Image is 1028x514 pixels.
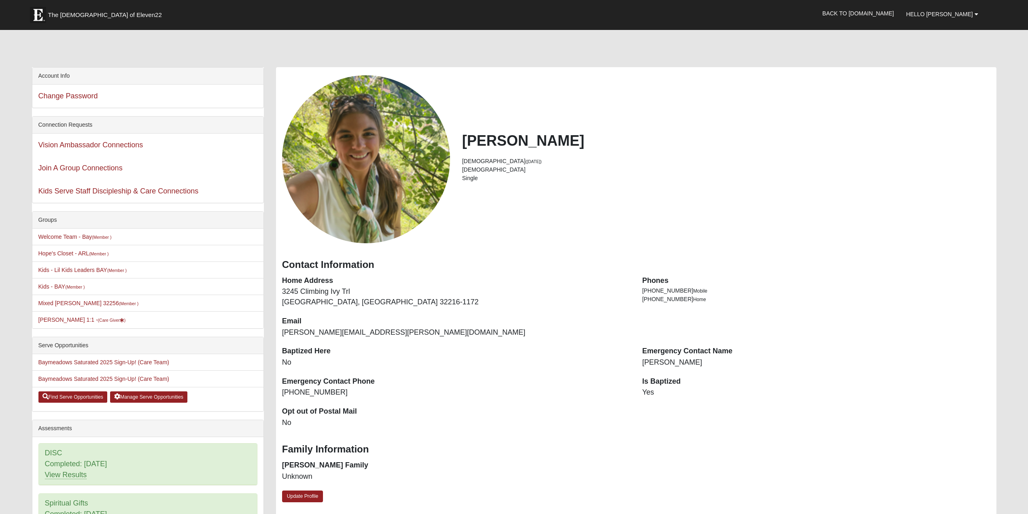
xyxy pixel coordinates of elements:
[282,276,630,286] dt: Home Address
[65,285,85,289] small: (Member )
[282,460,630,471] dt: [PERSON_NAME] Family
[107,268,127,273] small: (Member )
[26,3,188,23] a: The [DEMOGRAPHIC_DATA] of Eleven22
[92,235,111,240] small: (Member )
[38,300,139,306] a: Mixed [PERSON_NAME] 32256(Member )
[282,472,630,482] dd: Unknown
[32,337,263,354] div: Serve Opportunities
[282,287,630,307] dd: 3245 Climbing Ivy Trl [GEOGRAPHIC_DATA], [GEOGRAPHIC_DATA] 32216-1172
[282,406,630,417] dt: Opt out of Postal Mail
[642,287,990,295] li: [PHONE_NUMBER]
[282,387,630,398] dd: [PHONE_NUMBER]
[282,491,323,502] a: Update Profile
[32,68,263,85] div: Account Info
[282,316,630,327] dt: Email
[32,212,263,229] div: Groups
[119,301,138,306] small: (Member )
[693,288,707,294] span: Mobile
[642,376,990,387] dt: Is Baptized
[38,141,143,149] a: Vision Ambassador Connections
[462,174,990,183] li: Single
[282,418,630,428] dd: No
[816,3,900,23] a: Back to [DOMAIN_NAME]
[462,157,990,166] li: [DEMOGRAPHIC_DATA]
[98,318,126,323] small: (Care Giver )
[38,391,108,403] a: Find Serve Opportunities
[38,267,127,273] a: Kids - Lil Kids Leaders BAY(Member )
[38,187,199,195] a: Kids Serve Staff Discipleship & Care Connections
[642,276,990,286] dt: Phones
[642,387,990,398] dd: Yes
[38,283,85,290] a: Kids - BAY(Member )
[38,250,109,257] a: Hope's Closet - ARL(Member )
[282,444,990,455] h3: Family Information
[462,166,990,174] li: [DEMOGRAPHIC_DATA]
[906,11,973,17] span: Hello [PERSON_NAME]
[39,444,257,485] div: DISC Completed: [DATE]
[38,376,169,382] a: Baymeadows Saturated 2025 Sign-Up! (Care Team)
[900,4,984,24] a: Hello [PERSON_NAME]
[642,295,990,304] li: [PHONE_NUMBER]
[642,357,990,368] dd: [PERSON_NAME]
[282,75,450,243] a: View Fullsize Photo
[693,297,706,302] span: Home
[45,471,87,479] a: View Results
[38,316,126,323] a: [PERSON_NAME] 1:1 -(Care Giver)
[525,159,542,164] small: ([DATE])
[32,117,263,134] div: Connection Requests
[38,92,98,100] a: Change Password
[38,234,112,240] a: Welcome Team - Bay(Member )
[32,420,263,437] div: Assessments
[282,259,990,271] h3: Contact Information
[282,327,630,338] dd: [PERSON_NAME][EMAIL_ADDRESS][PERSON_NAME][DOMAIN_NAME]
[110,391,187,403] a: Manage Serve Opportunities
[282,346,630,357] dt: Baptized Here
[48,11,162,19] span: The [DEMOGRAPHIC_DATA] of Eleven22
[282,376,630,387] dt: Emergency Contact Phone
[38,359,169,365] a: Baymeadows Saturated 2025 Sign-Up! (Care Team)
[30,7,46,23] img: Eleven22 logo
[642,346,990,357] dt: Emergency Contact Name
[38,164,123,172] a: Join A Group Connections
[89,251,108,256] small: (Member )
[282,357,630,368] dd: No
[462,132,990,149] h2: [PERSON_NAME]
